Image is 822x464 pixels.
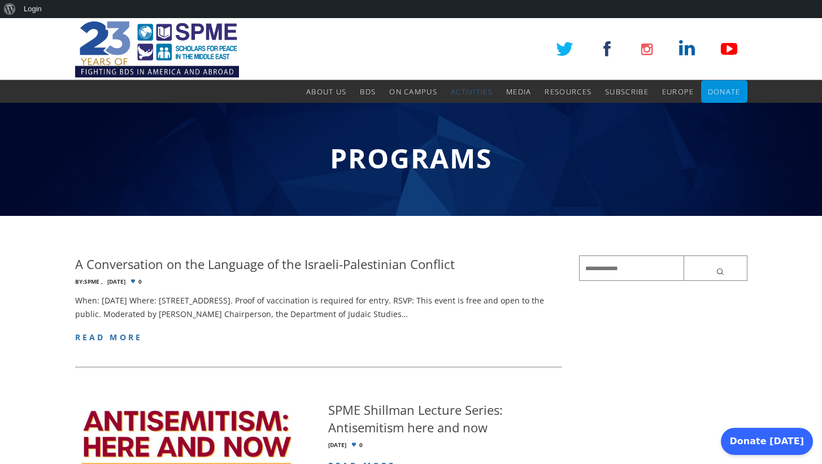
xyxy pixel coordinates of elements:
span: BDS [360,86,376,97]
p: When: [DATE] Where: [STREET_ADDRESS]. Proof of vaccination is required for entry. RSVP: This even... [75,294,563,321]
span: Programs [330,140,492,176]
div: 0 [328,442,562,448]
span: Resources [545,86,592,97]
time: [DATE] [328,442,346,448]
a: About Us [306,80,346,103]
span: Subscribe [605,86,649,97]
h4: A Conversation on the Language of the Israeli-Palestinian Conflict [75,255,455,273]
a: BDS [360,80,376,103]
span: Donate [708,86,741,97]
span: By: [75,277,84,285]
a: Resources [545,80,592,103]
span: On Campus [389,86,437,97]
a: Activities [451,80,493,103]
a: read more [75,332,143,342]
span: Media [506,86,532,97]
div: 0 [75,279,563,285]
span: About Us [306,86,346,97]
a: Europe [662,80,694,103]
span: Europe [662,86,694,97]
time: [DATE] [107,279,125,285]
a: Donate [708,80,741,103]
img: SPME [75,18,239,80]
span: Activities [451,86,493,97]
a: Subscribe [605,80,649,103]
a: SPME [84,277,99,285]
h4: SPME Shillman Lecture Series: Antisemitism here and now [328,401,562,436]
a: On Campus [389,80,437,103]
a: Media [506,80,532,103]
